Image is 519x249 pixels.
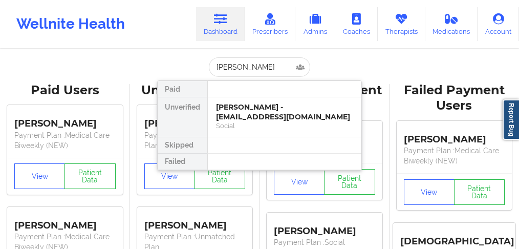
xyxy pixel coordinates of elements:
[397,82,512,114] div: Failed Payment Users
[295,7,335,41] a: Admins
[425,7,478,41] a: Medications
[216,121,353,130] div: Social
[196,7,245,41] a: Dashboard
[274,169,325,195] button: View
[14,111,116,130] div: [PERSON_NAME]
[335,7,378,41] a: Coaches
[137,82,253,98] div: Unverified Users
[158,137,207,154] div: Skipped
[194,163,245,189] button: Patient Data
[64,163,115,189] button: Patient Data
[7,82,123,98] div: Paid Users
[404,126,505,146] div: [PERSON_NAME]
[274,218,375,237] div: [PERSON_NAME]
[158,97,207,137] div: Unverified
[274,237,375,247] p: Payment Plan : Social
[216,102,353,121] div: [PERSON_NAME] - [EMAIL_ADDRESS][DOMAIN_NAME]
[503,99,519,140] a: Report Bug
[158,154,207,170] div: Failed
[14,130,116,151] p: Payment Plan : Medical Care Biweekly (NEW)
[14,212,116,232] div: [PERSON_NAME]
[144,111,246,130] div: [PERSON_NAME]
[324,169,375,195] button: Patient Data
[144,163,195,189] button: View
[478,7,519,41] a: Account
[158,81,207,97] div: Paid
[144,130,246,151] p: Payment Plan : Unmatched Plan
[144,212,246,232] div: [PERSON_NAME]
[404,179,455,205] button: View
[378,7,425,41] a: Therapists
[14,163,65,189] button: View
[245,7,296,41] a: Prescribers
[404,146,505,166] p: Payment Plan : Medical Care Biweekly (NEW)
[454,179,505,205] button: Patient Data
